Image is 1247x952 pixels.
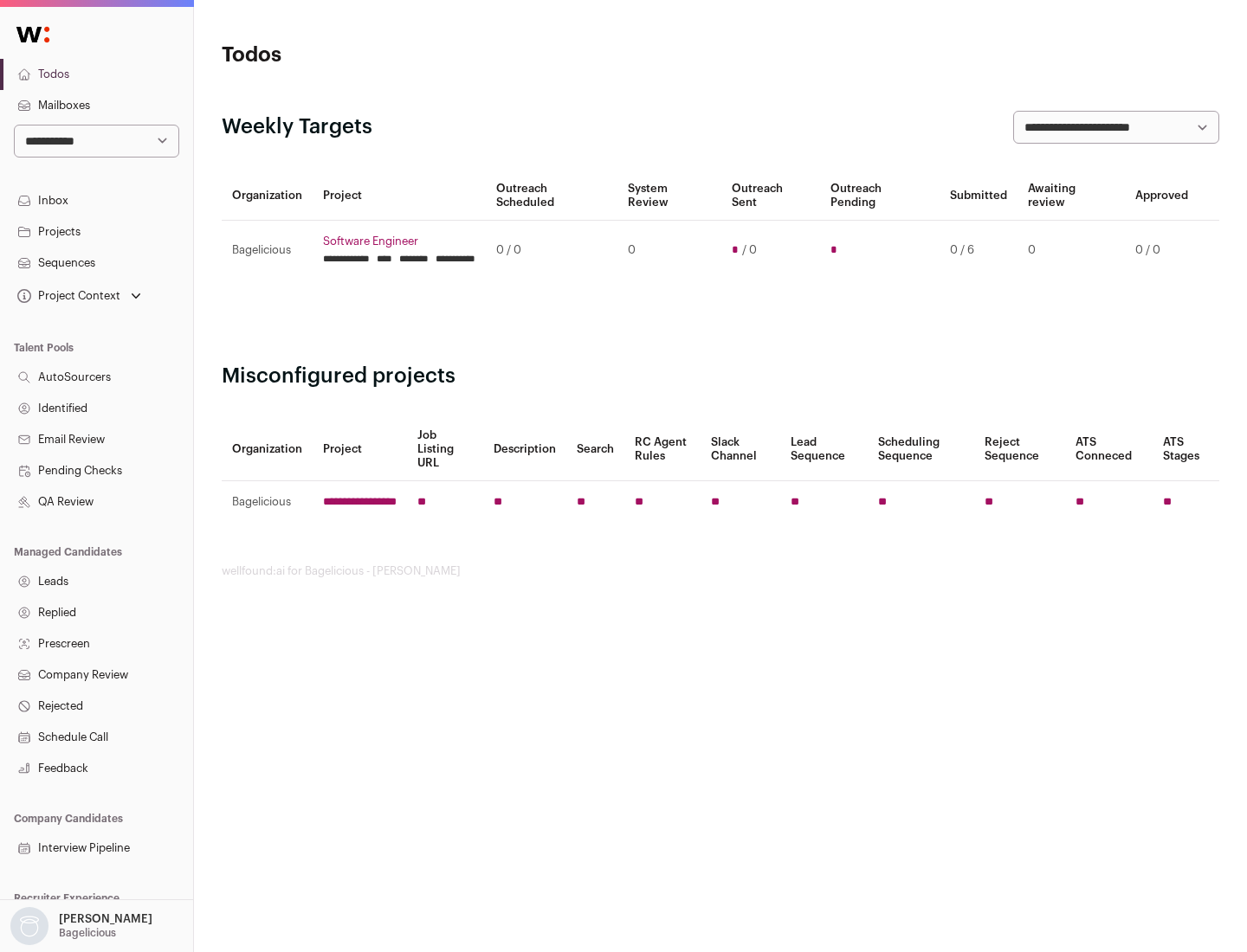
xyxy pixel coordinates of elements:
[1065,418,1152,481] th: ATS Conneced
[486,221,617,280] td: 0 / 0
[566,418,624,481] th: Search
[624,418,700,481] th: RC Agent Rules
[701,418,780,481] th: Slack Channel
[617,221,720,280] td: 0
[742,243,757,257] span: / 0
[820,171,939,221] th: Outreach Pending
[1018,221,1125,280] td: 0
[222,171,313,221] th: Organization
[407,418,483,481] th: Job Listing URL
[940,171,1018,221] th: Submitted
[617,171,720,221] th: System Review
[7,17,59,52] img: Wellfound
[222,564,1219,578] footer: wellfound:ai for Bagelicious - [PERSON_NAME]
[868,418,974,481] th: Scheduling Sequence
[486,171,617,221] th: Outreach Scheduled
[7,907,156,945] button: Open dropdown
[940,221,1018,280] td: 0 / 6
[1153,418,1219,481] th: ATS Stages
[483,418,566,481] th: Description
[14,289,120,303] div: Project Context
[1125,171,1199,221] th: Approved
[14,284,145,308] button: Open dropdown
[780,418,868,481] th: Lead Sequence
[721,171,821,221] th: Outreach Sent
[222,363,1219,390] h2: Misconfigured projects
[323,235,475,248] a: Software Engineer
[313,418,407,481] th: Project
[1018,171,1125,221] th: Awaiting review
[222,221,313,280] td: Bagelicious
[222,42,554,69] h1: Todos
[222,418,313,481] th: Organization
[10,907,48,945] img: nopic.png
[222,113,372,141] h2: Weekly Targets
[313,171,486,221] th: Project
[59,912,152,926] p: [PERSON_NAME]
[1125,221,1199,280] td: 0 / 0
[59,926,116,940] p: Bagelicious
[222,481,313,524] td: Bagelicious
[974,418,1066,481] th: Reject Sequence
